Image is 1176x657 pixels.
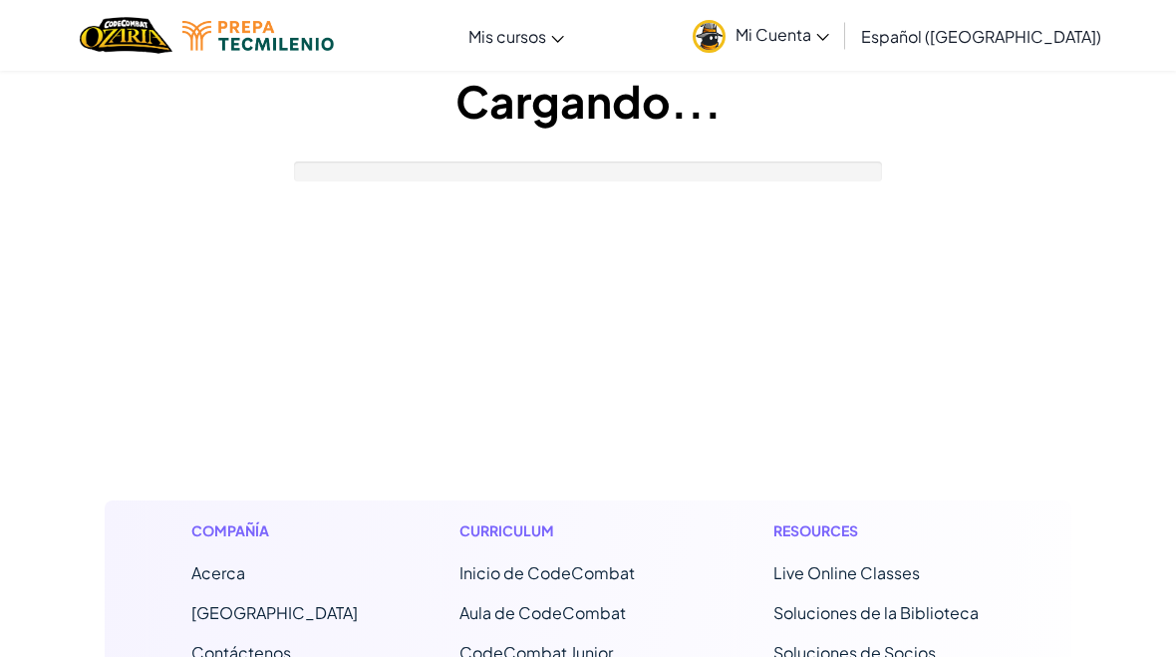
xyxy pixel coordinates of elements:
[468,26,546,47] span: Mis cursos
[851,9,1111,63] a: Español ([GEOGRAPHIC_DATA])
[773,562,920,583] a: Live Online Classes
[191,520,358,541] h1: Compañía
[191,562,245,583] a: Acerca
[459,520,672,541] h1: Curriculum
[191,602,358,623] a: [GEOGRAPHIC_DATA]
[459,562,635,583] span: Inicio de CodeCombat
[861,26,1101,47] span: Español ([GEOGRAPHIC_DATA])
[773,520,986,541] h1: Resources
[735,24,829,45] span: Mi Cuenta
[459,602,626,623] a: Aula de CodeCombat
[683,4,839,67] a: Mi Cuenta
[458,9,574,63] a: Mis cursos
[182,21,334,51] img: Tecmilenio logo
[80,15,172,56] img: Home
[693,20,726,53] img: avatar
[773,602,979,623] a: Soluciones de la Biblioteca
[80,15,172,56] a: Ozaria by CodeCombat logo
